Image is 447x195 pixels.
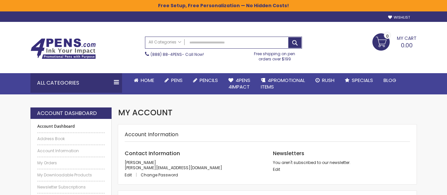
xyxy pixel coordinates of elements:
[125,172,132,178] span: Edit
[384,77,396,84] span: Blog
[141,77,154,84] span: Home
[37,160,105,166] a: My Orders
[125,131,178,138] strong: Account Information
[171,77,183,84] span: Pens
[118,107,172,118] span: My Account
[310,73,340,88] a: Rush
[125,150,180,157] span: Contact Information
[273,160,410,165] p: You aren't subscribed to our newsletter.
[352,77,373,84] span: Specials
[378,73,402,88] a: Blog
[37,148,105,154] a: Account Information
[388,15,410,20] a: Wishlist
[386,33,389,39] span: 0
[372,33,417,50] a: 0.00 0
[37,136,105,141] a: Address Book
[37,110,97,117] strong: Account Dashboard
[37,172,105,178] a: My Downloadable Products
[223,73,256,94] a: 4Pens4impact
[340,73,378,88] a: Specials
[273,150,304,157] span: Newsletters
[125,172,140,178] a: Edit
[37,124,105,129] strong: Account Dashboard
[261,77,305,90] span: 4PROMOTIONAL ITEMS
[141,172,178,178] a: Change Password
[401,41,413,49] span: 0.00
[273,167,280,172] a: Edit
[151,52,204,57] span: - Call Now!
[200,77,218,84] span: Pencils
[159,73,188,88] a: Pens
[228,77,250,90] span: 4Pens 4impact
[145,37,185,48] a: All Categories
[322,77,334,84] span: Rush
[30,73,122,93] div: All Categories
[129,73,159,88] a: Home
[149,40,181,45] span: All Categories
[151,52,182,57] a: (888) 88-4PENS
[256,73,310,94] a: 4PROMOTIONALITEMS
[125,160,262,171] p: [PERSON_NAME] [PERSON_NAME][EMAIL_ADDRESS][DOMAIN_NAME]
[188,73,223,88] a: Pencils
[30,38,96,59] img: 4Pens Custom Pens and Promotional Products
[37,185,105,190] a: Newsletter Subscriptions
[247,49,302,62] div: Free shipping on pen orders over $199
